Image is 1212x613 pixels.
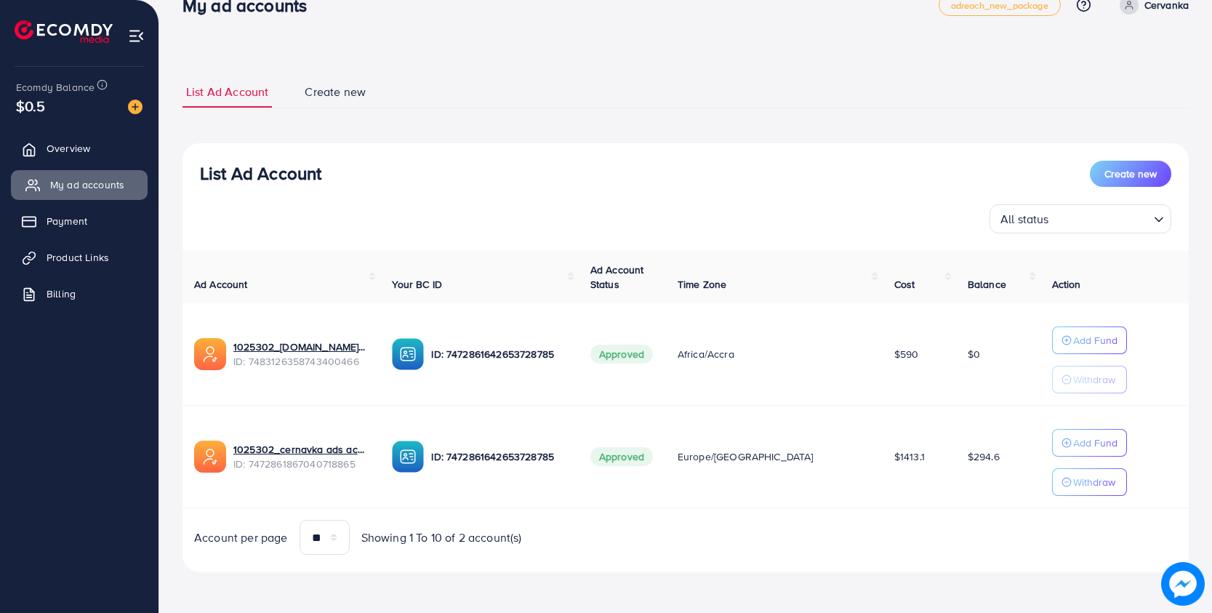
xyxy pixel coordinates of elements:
[894,277,915,292] span: Cost
[1052,429,1127,457] button: Add Fund
[233,340,369,369] div: <span class='underline'>1025302_cargobus.lv_1742301312286</span></br>7483126358743400466
[11,207,148,236] a: Payment
[11,134,148,163] a: Overview
[678,449,814,464] span: Europe/[GEOGRAPHIC_DATA]
[1090,161,1171,187] button: Create new
[968,449,1000,464] span: $294.6
[1052,277,1081,292] span: Action
[1052,366,1127,393] button: Withdraw
[305,84,366,100] span: Create new
[16,95,46,116] span: $0.5
[1073,332,1117,349] p: Add Fund
[998,209,1052,230] span: All status
[47,287,76,301] span: Billing
[990,204,1171,233] div: Search for option
[200,163,321,184] h3: List Ad Account
[678,347,734,361] span: Africa/Accra
[590,263,644,292] span: Ad Account Status
[47,250,109,265] span: Product Links
[951,1,1048,10] span: adreach_new_package
[392,277,442,292] span: Your BC ID
[1052,468,1127,496] button: Withdraw
[233,457,369,471] span: ID: 7472861867040718865
[894,347,919,361] span: $590
[186,84,268,100] span: List Ad Account
[194,529,288,546] span: Account per page
[968,277,1006,292] span: Balance
[11,243,148,272] a: Product Links
[194,441,226,473] img: ic-ads-acc.e4c84228.svg
[47,141,90,156] span: Overview
[233,354,369,369] span: ID: 7483126358743400466
[11,170,148,199] a: My ad accounts
[1052,326,1127,354] button: Add Fund
[590,345,653,364] span: Approved
[590,447,653,466] span: Approved
[47,214,87,228] span: Payment
[128,28,145,44] img: menu
[894,449,925,464] span: $1413.1
[15,20,113,43] img: logo
[1104,167,1157,181] span: Create new
[431,345,566,363] p: ID: 7472861642653728785
[233,340,369,354] a: 1025302_[DOMAIN_NAME]_1742301312286
[1054,206,1148,230] input: Search for option
[1073,473,1115,491] p: Withdraw
[16,80,95,95] span: Ecomdy Balance
[1073,434,1117,452] p: Add Fund
[233,442,369,457] a: 1025302_cernavka ads account_1739911251355
[128,100,143,114] img: image
[194,277,248,292] span: Ad Account
[1073,371,1115,388] p: Withdraw
[194,338,226,370] img: ic-ads-acc.e4c84228.svg
[233,442,369,472] div: <span class='underline'>1025302_cernavka ads account_1739911251355</span></br>7472861867040718865
[50,177,124,192] span: My ad accounts
[392,441,424,473] img: ic-ba-acc.ded83a64.svg
[392,338,424,370] img: ic-ba-acc.ded83a64.svg
[678,277,726,292] span: Time Zone
[431,448,566,465] p: ID: 7472861642653728785
[11,279,148,308] a: Billing
[361,529,522,546] span: Showing 1 To 10 of 2 account(s)
[1161,562,1205,606] img: image
[968,347,980,361] span: $0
